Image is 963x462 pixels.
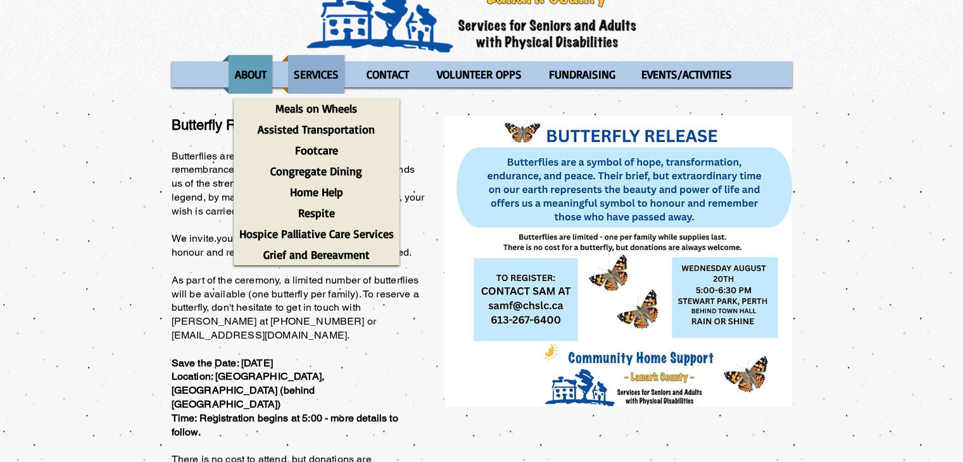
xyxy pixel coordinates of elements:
[172,117,331,133] span: Butterfly Release - [DATE]
[234,161,400,182] a: Congregate Dining
[354,55,422,94] a: CONTACT
[288,55,344,94] p: SERVICES
[265,161,368,182] p: Congregate Dining
[444,116,792,407] img: butterfly_release_2025.jpg
[270,98,363,119] p: Meals on Wheels
[252,119,381,140] p: Assisted Transportation
[222,55,279,94] a: ABOUT
[293,203,341,223] p: Respite
[289,140,344,161] p: Footcare
[234,140,400,161] a: Footcare
[234,203,400,223] a: Respite
[425,55,534,94] a: VOLUNTEER OPPS
[284,182,349,203] p: Home Help
[234,182,400,203] a: Home Help
[258,244,375,265] p: Grief and Bereavment
[229,55,272,94] p: ABOUT
[234,244,400,265] a: Grief and Bereavment
[431,55,527,94] p: VOLUNTEER OPPS
[537,55,626,94] a: FUNDRAISING
[234,223,400,244] a: Hospice Palliative Care Services
[636,55,738,94] p: EVENTS/ACTIVITIES
[172,55,792,94] nav: Site
[234,98,400,119] a: Meals on Wheels
[629,55,744,94] a: EVENTS/ACTIVITIES
[282,55,351,94] a: SERVICES
[543,55,621,94] p: FUNDRAISING
[234,119,400,140] a: Assisted Transportation
[172,357,398,438] span: Save the Date: [DATE] Location: [GEOGRAPHIC_DATA], [GEOGRAPHIC_DATA] (behind [GEOGRAPHIC_DATA]) T...
[361,55,415,94] p: CONTACT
